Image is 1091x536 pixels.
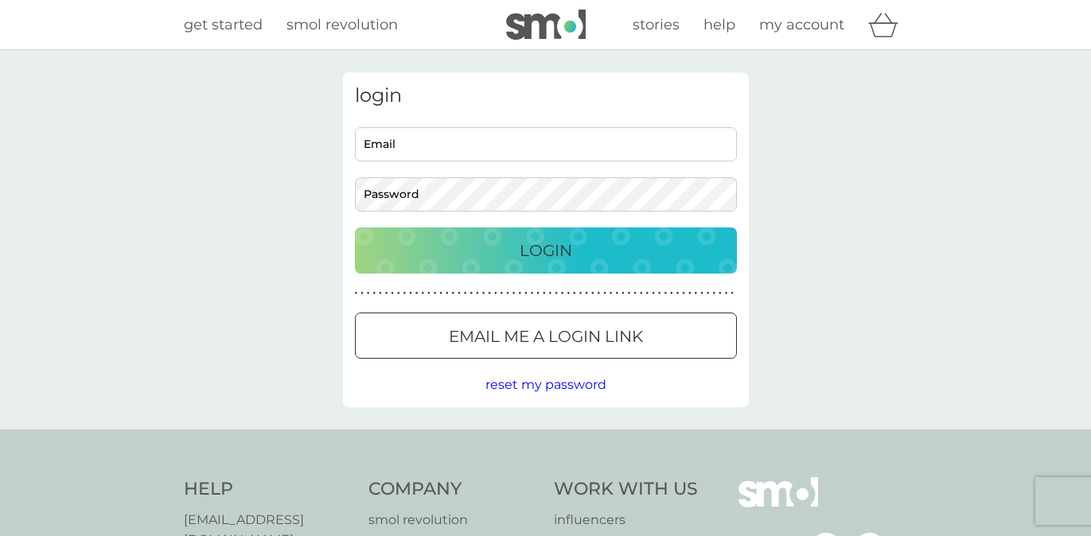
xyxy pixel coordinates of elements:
span: reset my password [485,377,606,392]
p: ● [458,289,461,297]
p: ● [719,289,722,297]
p: ● [603,289,606,297]
span: smol revolution [286,16,398,33]
p: ● [367,289,370,297]
span: get started [184,16,263,33]
h4: Work With Us [554,477,698,502]
p: ● [633,289,637,297]
p: ● [676,289,680,297]
img: smol [738,477,818,531]
p: ● [488,289,491,297]
p: ● [646,289,649,297]
p: ● [518,289,521,297]
p: ● [543,289,546,297]
p: ● [372,289,376,297]
p: ● [610,289,613,297]
p: ● [670,289,673,297]
p: ● [434,289,437,297]
p: ● [682,289,685,297]
p: ● [409,289,412,297]
p: ● [555,289,558,297]
p: ● [379,289,382,297]
a: smol revolution [286,14,398,37]
p: ● [391,289,394,297]
p: ● [421,289,424,297]
a: my account [759,14,844,37]
p: ● [501,289,504,297]
p: ● [652,289,655,297]
p: ● [536,289,540,297]
p: ● [700,289,703,297]
p: ● [573,289,576,297]
p: ● [506,289,509,297]
p: ● [524,289,528,297]
p: ● [561,289,564,297]
p: ● [688,289,692,297]
p: ● [549,289,552,297]
p: ● [640,289,643,297]
p: ● [695,289,698,297]
span: stories [633,16,680,33]
h4: Help [184,477,353,502]
span: help [703,16,735,33]
p: ● [476,289,479,297]
p: ● [482,289,485,297]
p: Login [520,238,572,263]
p: ● [664,289,667,297]
p: ● [360,289,364,297]
p: ● [512,289,516,297]
div: basket [868,9,908,41]
p: ● [658,289,661,297]
button: Email me a login link [355,313,737,359]
p: ● [725,289,728,297]
p: ● [439,289,442,297]
p: ● [397,289,400,297]
p: ● [403,289,407,297]
p: ● [731,289,734,297]
p: ● [579,289,583,297]
a: stories [633,14,680,37]
h3: login [355,84,737,107]
a: influencers [554,510,698,530]
button: reset my password [485,375,606,395]
p: ● [707,289,710,297]
p: ● [385,289,388,297]
a: get started [184,14,263,37]
p: ● [355,289,358,297]
p: ● [470,289,473,297]
a: help [703,14,735,37]
span: my account [759,16,844,33]
p: ● [452,289,455,297]
p: ● [531,289,534,297]
a: smol revolution [368,510,538,530]
p: ● [591,289,594,297]
img: smol [506,10,586,40]
p: ● [598,289,601,297]
p: ● [615,289,618,297]
p: ● [628,289,631,297]
p: ● [494,289,497,297]
p: ● [567,289,570,297]
p: Email me a login link [449,324,643,349]
button: Login [355,227,737,274]
p: ● [446,289,449,297]
p: ● [427,289,431,297]
p: ● [415,289,419,297]
p: ● [621,289,625,297]
p: ● [712,289,715,297]
h4: Company [368,477,538,502]
p: ● [585,289,588,297]
p: ● [464,289,467,297]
